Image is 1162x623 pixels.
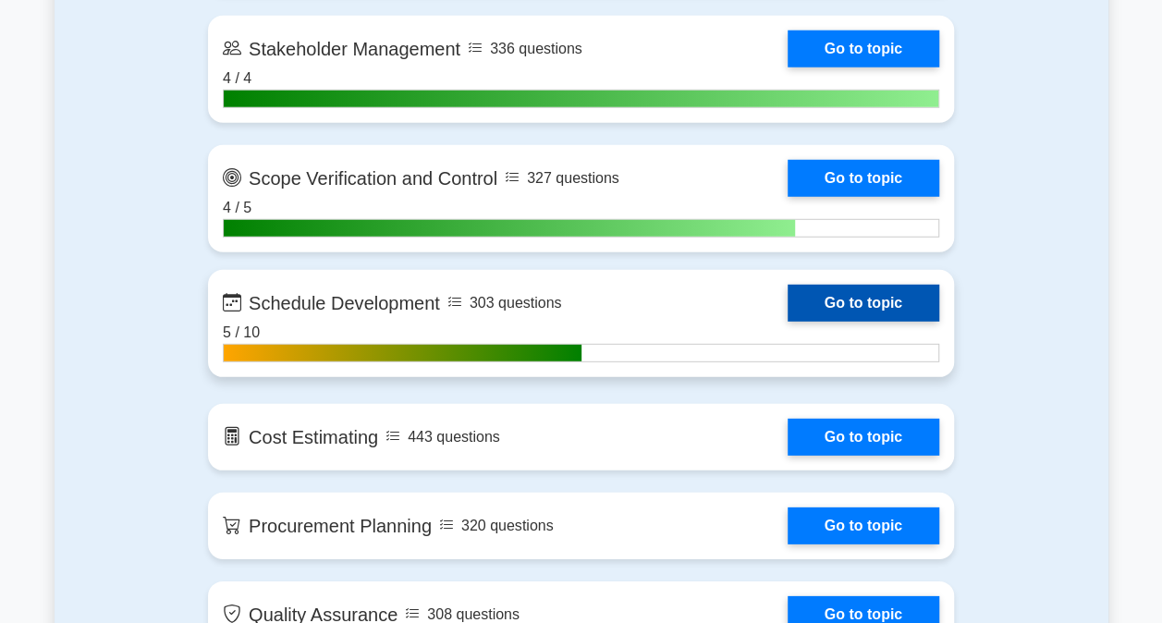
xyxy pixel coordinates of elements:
[788,285,939,322] a: Go to topic
[788,31,939,67] a: Go to topic
[788,160,939,197] a: Go to topic
[788,507,939,544] a: Go to topic
[788,419,939,456] a: Go to topic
